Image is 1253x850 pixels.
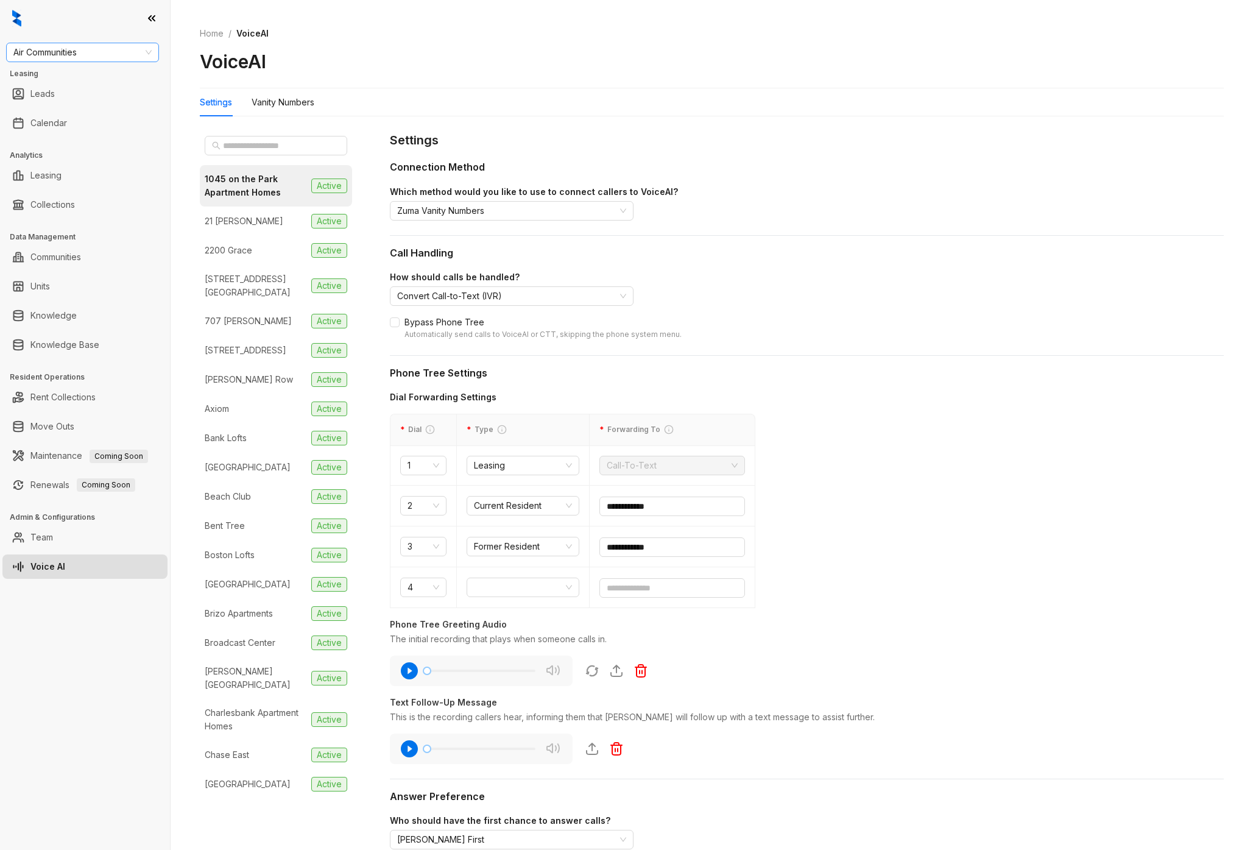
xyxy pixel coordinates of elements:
[2,111,168,135] li: Calendar
[311,489,347,504] span: Active
[311,712,347,727] span: Active
[10,372,170,383] h3: Resident Operations
[10,512,170,523] h3: Admin & Configurations
[205,272,306,299] div: [STREET_ADDRESS][GEOGRAPHIC_DATA]
[252,96,314,109] div: Vanity Numbers
[311,777,347,792] span: Active
[90,450,148,463] span: Coming Soon
[212,141,221,150] span: search
[2,444,168,468] li: Maintenance
[474,537,572,556] span: Former Resident
[205,402,229,416] div: Axiom
[2,473,168,497] li: Renewals
[408,537,439,556] span: 3
[408,497,439,515] span: 2
[13,43,152,62] span: Air Communities
[205,578,291,591] div: [GEOGRAPHIC_DATA]
[311,372,347,387] span: Active
[2,193,168,217] li: Collections
[390,696,1224,709] div: Text Follow-Up Message
[390,618,1224,631] div: Phone Tree Greeting Audio
[30,333,99,357] a: Knowledge Base
[30,111,67,135] a: Calendar
[205,548,255,562] div: Boston Lofts
[205,519,245,533] div: Bent Tree
[311,402,347,416] span: Active
[205,665,306,692] div: [PERSON_NAME][GEOGRAPHIC_DATA]
[2,303,168,328] li: Knowledge
[2,163,168,188] li: Leasing
[205,431,247,445] div: Bank Lofts
[205,706,306,733] div: Charlesbank Apartment Homes
[607,456,738,475] span: Call-To-Text
[390,131,1224,150] div: Settings
[311,577,347,592] span: Active
[30,473,135,497] a: RenewalsComing Soon
[311,519,347,533] span: Active
[390,632,1224,646] div: The initial recording that plays when someone calls in.
[30,525,53,550] a: Team
[2,385,168,409] li: Rent Collections
[311,431,347,445] span: Active
[12,10,21,27] img: logo
[77,478,135,492] span: Coming Soon
[397,287,626,305] span: Convert Call-to-Text (IVR)
[2,333,168,357] li: Knowledge Base
[30,82,55,106] a: Leads
[311,278,347,293] span: Active
[2,245,168,269] li: Communities
[228,27,231,40] li: /
[10,68,170,79] h3: Leasing
[30,163,62,188] a: Leasing
[236,28,269,38] span: VoiceAI
[205,636,275,650] div: Broadcast Center
[311,243,347,258] span: Active
[390,814,1224,827] div: Who should have the first chance to answer calls?
[10,232,170,243] h3: Data Management
[205,777,291,791] div: [GEOGRAPHIC_DATA]
[205,172,306,199] div: 1045 on the Park Apartment Homes
[390,366,1224,381] div: Phone Tree Settings
[2,82,168,106] li: Leads
[390,391,755,404] div: Dial Forwarding Settings
[197,27,226,40] a: Home
[311,214,347,228] span: Active
[311,548,347,562] span: Active
[311,314,347,328] span: Active
[30,554,65,579] a: Voice AI
[30,385,96,409] a: Rent Collections
[397,202,626,220] span: Zuma Vanity Numbers
[404,329,682,341] div: Automatically send calls to VoiceAI or CTT, skipping the phone system menu.
[205,607,273,620] div: Brizo Apartments
[10,150,170,161] h3: Analytics
[2,414,168,439] li: Move Outs
[2,274,168,299] li: Units
[390,160,1224,175] div: Connection Method
[311,460,347,475] span: Active
[474,497,572,515] span: Current Resident
[311,636,347,650] span: Active
[599,424,745,436] div: Forwarding To
[400,316,687,341] span: Bypass Phone Tree
[30,274,50,299] a: Units
[205,214,283,228] div: 21 [PERSON_NAME]
[30,245,81,269] a: Communities
[30,193,75,217] a: Collections
[205,373,293,386] div: [PERSON_NAME] Row
[467,424,579,436] div: Type
[474,456,572,475] span: Leasing
[390,710,1224,724] div: This is the recording callers hear, informing them that [PERSON_NAME] will follow up with a text ...
[30,303,77,328] a: Knowledge
[205,344,286,357] div: [STREET_ADDRESS]
[311,671,347,685] span: Active
[408,578,439,597] span: 4
[2,554,168,579] li: Voice AI
[390,185,1224,199] div: Which method would you like to use to connect callers to VoiceAI?
[200,50,266,73] h2: VoiceAI
[205,490,251,503] div: Beach Club
[408,456,439,475] span: 1
[311,179,347,193] span: Active
[205,244,252,257] div: 2200 Grace
[397,831,626,849] span: Kelsey Answers First
[2,525,168,550] li: Team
